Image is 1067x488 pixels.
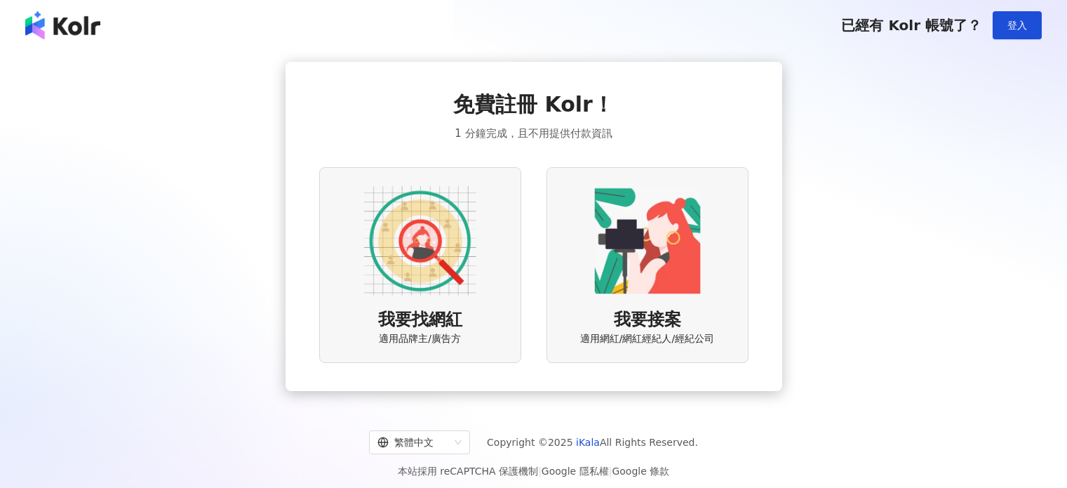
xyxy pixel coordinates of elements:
span: | [609,466,612,477]
div: 繁體中文 [377,431,449,454]
span: 本站採用 reCAPTCHA 保護機制 [398,463,669,480]
span: 適用品牌主/廣告方 [379,332,461,346]
span: 登入 [1007,20,1027,31]
img: logo [25,11,100,39]
span: 已經有 Kolr 帳號了？ [841,17,981,34]
span: 適用網紅/網紅經紀人/經紀公司 [580,332,714,346]
span: | [538,466,542,477]
span: Copyright © 2025 All Rights Reserved. [487,434,698,451]
a: Google 隱私權 [542,466,609,477]
img: KOL identity option [591,185,704,297]
button: 登入 [993,11,1042,39]
a: iKala [576,437,600,448]
a: Google 條款 [612,466,669,477]
span: 免費註冊 Kolr！ [453,90,614,119]
span: 我要接案 [614,308,681,332]
span: 我要找網紅 [378,308,462,332]
span: 1 分鐘完成，且不用提供付款資訊 [455,125,612,142]
img: AD identity option [364,185,476,297]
